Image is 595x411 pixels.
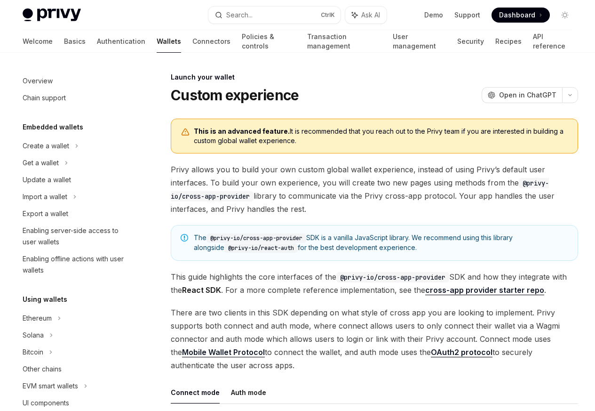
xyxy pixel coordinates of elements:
[194,127,568,145] span: It is recommended that you reach out to the Privy team if you are interested in building a custom...
[171,87,299,104] h1: Custom experience
[23,191,67,202] div: Import a wallet
[64,30,86,53] a: Basics
[231,381,266,403] button: Auth mode
[23,363,62,375] div: Other chains
[171,381,220,403] button: Connect mode
[425,285,544,295] a: cross-app provider starter repo
[224,243,298,253] code: @privy-io/react-auth
[194,127,290,135] b: This is an advanced feature.
[181,234,188,242] svg: Note
[97,30,145,53] a: Authentication
[171,270,578,297] span: This guide highlights the core interfaces of the SDK and how they integrate with the . For a more...
[492,8,550,23] a: Dashboard
[345,7,387,24] button: Ask AI
[23,225,130,248] div: Enabling server-side access to user wallets
[23,174,71,185] div: Update a wallet
[182,347,265,357] a: Mobile Wallet Protocol
[361,10,380,20] span: Ask AI
[194,233,568,253] span: The SDK is a vanilla JavaScript library. We recommend using this library alongside for the best d...
[181,128,190,137] svg: Warning
[23,30,53,53] a: Welcome
[23,208,68,219] div: Export a wallet
[15,89,135,106] a: Chain support
[499,90,556,100] span: Open in ChatGPT
[23,92,66,104] div: Chain support
[431,347,492,357] a: OAuth2 protocol
[23,294,67,305] h5: Using wallets
[23,121,83,133] h5: Embedded wallets
[482,87,562,103] button: Open in ChatGPT
[23,330,44,341] div: Solana
[242,30,296,53] a: Policies & controls
[23,380,78,392] div: EVM smart wallets
[393,30,446,53] a: User management
[192,30,230,53] a: Connectors
[23,313,52,324] div: Ethereum
[206,234,306,243] code: @privy-io/cross-app-provider
[457,30,484,53] a: Security
[15,250,135,279] a: Enabling offline actions with user wallets
[208,7,341,24] button: Search...CtrlK
[23,8,81,22] img: light logo
[23,347,43,358] div: Bitcoin
[182,285,221,295] strong: React SDK
[533,30,572,53] a: API reference
[23,75,53,87] div: Overview
[454,10,480,20] a: Support
[15,361,135,378] a: Other chains
[23,140,69,152] div: Create a wallet
[157,30,181,53] a: Wallets
[424,10,443,20] a: Demo
[15,73,135,89] a: Overview
[171,163,578,216] span: Privy allows you to build your own custom global wallet experience, instead of using Privy’s defa...
[23,397,69,409] div: UI components
[15,205,135,222] a: Export a wallet
[226,9,253,21] div: Search...
[321,11,335,19] span: Ctrl K
[495,30,522,53] a: Recipes
[557,8,572,23] button: Toggle dark mode
[336,272,449,282] code: @privy-io/cross-app-provider
[23,253,130,276] div: Enabling offline actions with user wallets
[171,73,578,82] div: Launch your wallet
[23,157,59,169] div: Get a wallet
[15,222,135,250] a: Enabling server-side access to user wallets
[15,171,135,188] a: Update a wallet
[499,10,535,20] span: Dashboard
[171,306,578,372] span: There are two clients in this SDK depending on what style of cross app you are looking to impleme...
[307,30,382,53] a: Transaction management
